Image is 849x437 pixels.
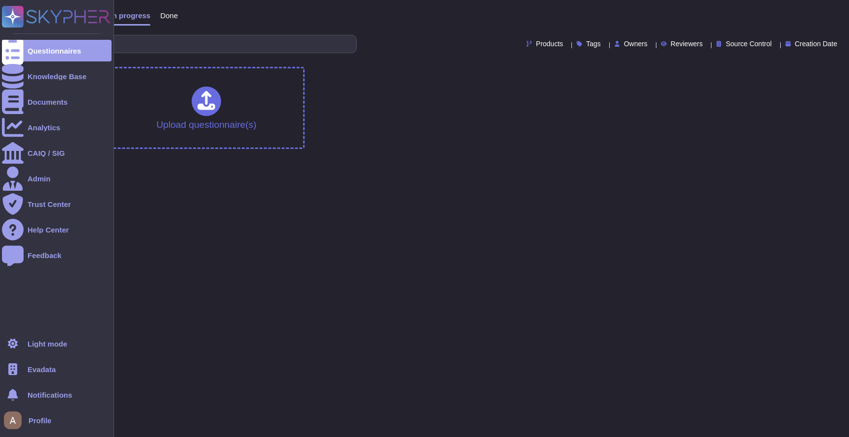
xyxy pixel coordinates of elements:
[110,12,150,19] span: In progress
[28,201,71,208] div: Trust Center
[624,40,648,47] span: Owners
[28,340,67,348] div: Light mode
[28,366,56,373] span: Evadata
[2,219,112,240] a: Help Center
[160,12,178,19] span: Done
[39,35,356,53] input: Search by keywords
[795,40,837,47] span: Creation Date
[2,65,112,87] a: Knowledge Base
[156,87,256,129] div: Upload questionnaire(s)
[586,40,601,47] span: Tags
[28,391,72,399] span: Notifications
[726,40,771,47] span: Source Control
[4,411,22,429] img: user
[28,175,51,182] div: Admin
[28,73,86,80] div: Knowledge Base
[28,226,69,233] div: Help Center
[2,409,28,431] button: user
[2,244,112,266] a: Feedback
[536,40,563,47] span: Products
[2,117,112,138] a: Analytics
[671,40,703,47] span: Reviewers
[28,124,60,131] div: Analytics
[28,98,68,106] div: Documents
[28,47,81,55] div: Questionnaires
[2,142,112,164] a: CAIQ / SIG
[2,168,112,189] a: Admin
[28,149,65,157] div: CAIQ / SIG
[28,417,52,424] span: Profile
[28,252,61,259] div: Feedback
[2,40,112,61] a: Questionnaires
[2,91,112,113] a: Documents
[2,193,112,215] a: Trust Center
